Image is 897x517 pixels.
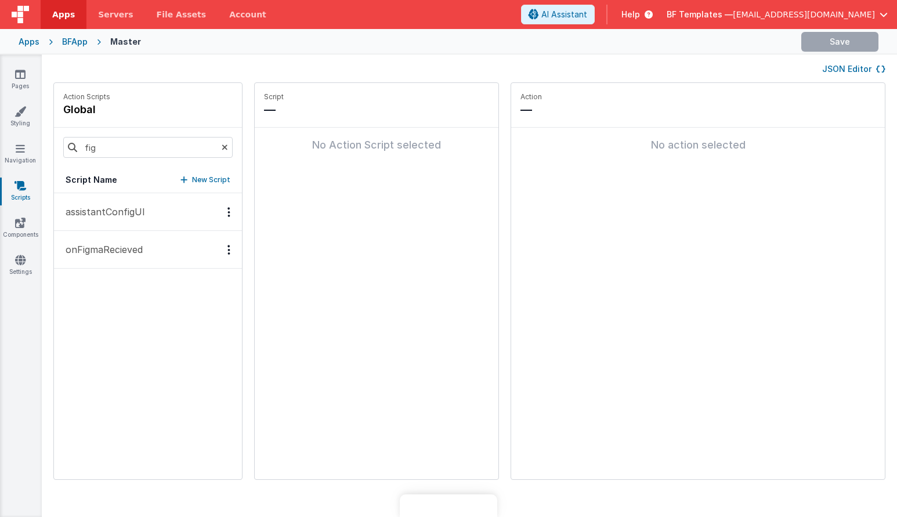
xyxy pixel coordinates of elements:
[220,245,237,255] div: Options
[19,36,39,48] div: Apps
[157,9,207,20] span: File Assets
[62,36,88,48] div: BFApp
[63,137,233,158] input: Search scripts
[264,102,489,118] p: —
[52,9,75,20] span: Apps
[822,63,885,75] button: JSON Editor
[733,9,875,20] span: [EMAIL_ADDRESS][DOMAIN_NAME]
[520,137,876,153] div: No action selected
[192,174,230,186] p: New Script
[54,231,242,269] button: onFigmaRecieved
[264,137,489,153] div: No Action Script selected
[264,92,489,102] p: Script
[521,5,595,24] button: AI Assistant
[110,36,141,48] div: Master
[520,92,876,102] p: Action
[54,193,242,231] button: assistantConfigUI
[541,9,587,20] span: AI Assistant
[63,102,110,118] h4: global
[59,205,145,219] p: assistantConfigUI
[63,92,110,102] p: Action Scripts
[180,174,230,186] button: New Script
[667,9,733,20] span: BF Templates —
[59,243,143,256] p: onFigmaRecieved
[801,32,878,52] button: Save
[220,207,237,217] div: Options
[520,102,876,118] p: —
[66,174,117,186] h5: Script Name
[621,9,640,20] span: Help
[667,9,888,20] button: BF Templates — [EMAIL_ADDRESS][DOMAIN_NAME]
[98,9,133,20] span: Servers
